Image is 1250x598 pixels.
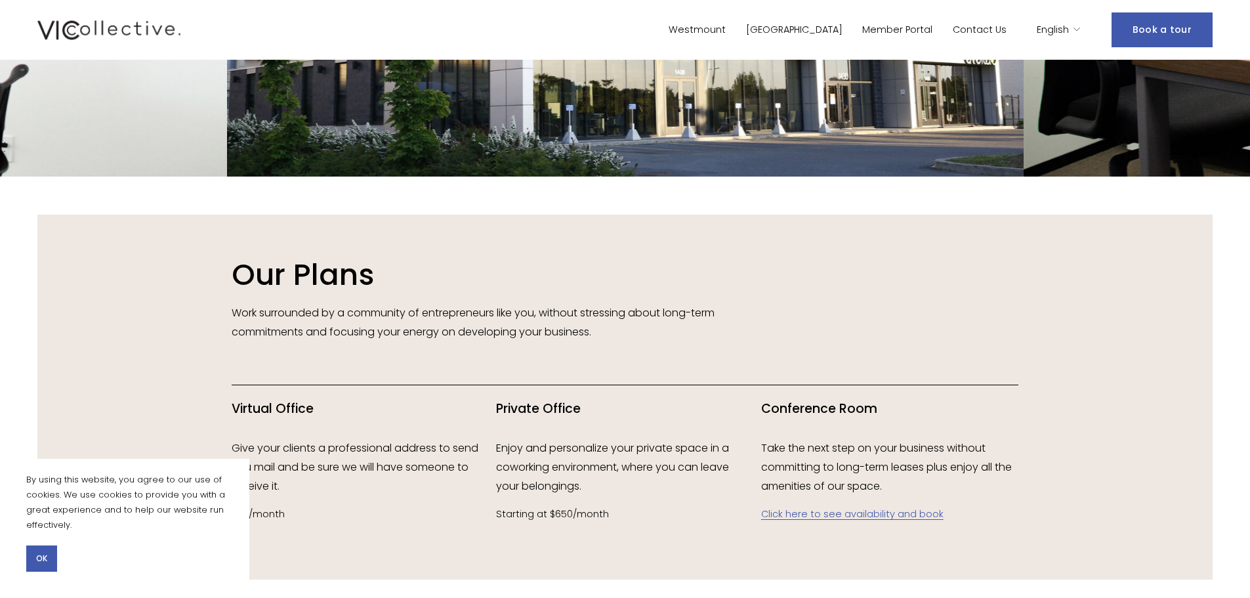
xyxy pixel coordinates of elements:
a: [GEOGRAPHIC_DATA] [746,20,843,39]
a: Member Portal [862,20,932,39]
a: Book a tour [1112,12,1213,47]
p: By using this website, you agree to our use of cookies. We use cookies to provide you with a grea... [26,472,236,532]
a: Click here to see availability and book [761,507,944,521]
p: Enjoy and personalize your private space in a coworking environment, where you can leave your bel... [496,439,754,496]
span: OK [36,553,47,565]
h4: Private Office [496,400,754,418]
a: Contact Us [953,20,1007,39]
p: Starting at $650/month [496,506,754,523]
h2: Our Plans [232,256,1019,294]
img: Vic Collective [37,18,180,43]
p: $65/month [232,506,490,523]
section: Cookie banner [13,459,249,585]
p: Take the next step on your business without committing to long-term leases plus enjoy all the ame... [761,439,1019,496]
h4: Conference Room [761,400,1019,418]
a: Westmount [669,20,726,39]
span: English [1037,22,1069,39]
p: Give your clients a professional address to send you mail and be sure we will have someone to rec... [232,439,490,496]
div: language picker [1037,20,1081,39]
p: Work surrounded by a community of entrepreneurs like you, without stressing about long-term commi... [232,304,754,342]
button: OK [26,545,57,572]
h4: Virtual Office [232,400,490,418]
